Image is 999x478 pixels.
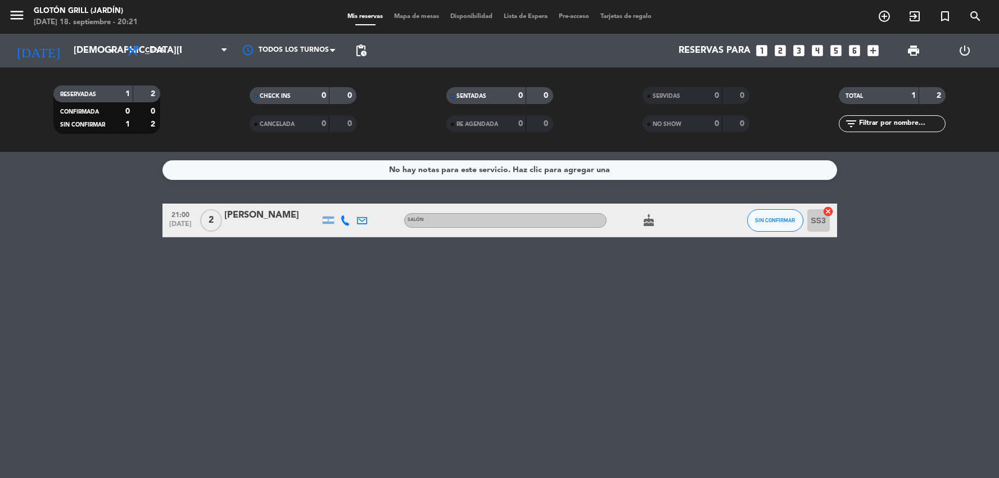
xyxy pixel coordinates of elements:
[878,10,891,23] i: add_circle_outline
[388,13,445,20] span: Mapa de mesas
[866,43,880,58] i: add_box
[151,107,157,115] strong: 0
[456,121,498,127] span: RE AGENDADA
[846,93,863,99] span: TOTAL
[34,6,138,17] div: Glotón Grill (Jardín)
[125,107,130,115] strong: 0
[166,208,195,220] span: 21:00
[679,46,751,56] span: Reservas para
[498,13,553,20] span: Lista de Espera
[145,47,165,55] span: Cena
[969,10,982,23] i: search
[755,217,795,223] span: SIN CONFIRMAR
[847,43,862,58] i: looks_6
[125,120,130,128] strong: 1
[34,17,138,28] div: [DATE] 18. septiembre - 20:21
[544,120,550,128] strong: 0
[553,13,595,20] span: Pre-acceso
[8,7,25,24] i: menu
[911,92,916,100] strong: 1
[151,90,157,98] strong: 2
[642,214,656,227] i: cake
[151,120,157,128] strong: 2
[907,44,920,57] span: print
[715,120,719,128] strong: 0
[958,44,971,57] i: power_settings_new
[8,7,25,28] button: menu
[773,43,788,58] i: looks_two
[347,92,354,100] strong: 0
[829,43,843,58] i: looks_5
[60,122,105,128] span: SIN CONFIRMAR
[810,43,825,58] i: looks_4
[938,10,952,23] i: turned_in_not
[60,92,96,97] span: RESERVADAS
[518,92,523,100] strong: 0
[260,93,291,99] span: CHECK INS
[792,43,806,58] i: looks_3
[347,120,354,128] strong: 0
[653,121,681,127] span: NO SHOW
[939,34,991,67] div: LOG OUT
[166,220,195,233] span: [DATE]
[408,218,424,222] span: Salón
[224,208,320,223] div: [PERSON_NAME]
[389,164,610,177] div: No hay notas para este servicio. Haz clic para agregar una
[260,121,295,127] span: CANCELADA
[715,92,719,100] strong: 0
[200,209,222,232] span: 2
[354,44,368,57] span: pending_actions
[747,209,803,232] button: SIN CONFIRMAR
[544,92,550,100] strong: 0
[518,120,523,128] strong: 0
[445,13,498,20] span: Disponibilidad
[595,13,657,20] span: Tarjetas de regalo
[937,92,943,100] strong: 2
[322,92,326,100] strong: 0
[105,44,118,57] i: arrow_drop_down
[740,92,747,100] strong: 0
[653,93,680,99] span: SERVIDAS
[844,117,858,130] i: filter_list
[342,13,388,20] span: Mis reservas
[8,38,68,63] i: [DATE]
[456,93,486,99] span: SENTADAS
[822,206,834,217] i: cancel
[754,43,769,58] i: looks_one
[125,90,130,98] strong: 1
[858,118,945,130] input: Filtrar por nombre...
[908,10,921,23] i: exit_to_app
[60,109,99,115] span: CONFIRMADA
[740,120,747,128] strong: 0
[322,120,326,128] strong: 0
